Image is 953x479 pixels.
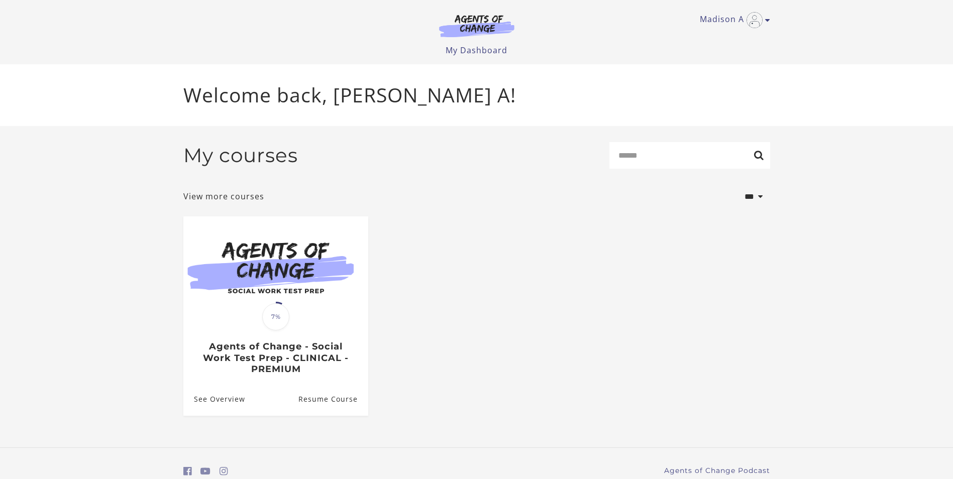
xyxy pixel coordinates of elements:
a: My Dashboard [446,45,507,56]
h3: Agents of Change - Social Work Test Prep - CLINICAL - PREMIUM [194,341,357,375]
a: https://www.youtube.com/c/AgentsofChangeTestPrepbyMeaganMitchell (Open in a new window) [200,464,210,478]
a: View more courses [183,190,264,202]
a: Agents of Change - Social Work Test Prep - CLINICAL - PREMIUM: Resume Course [298,383,368,415]
p: Welcome back, [PERSON_NAME] A! [183,80,770,110]
a: Agents of Change Podcast [664,465,770,476]
span: 7% [262,303,289,330]
a: Toggle menu [700,12,765,28]
i: https://www.facebook.com/groups/aswbtestprep (Open in a new window) [183,466,192,476]
i: https://www.instagram.com/agentsofchangeprep/ (Open in a new window) [220,466,228,476]
a: https://www.facebook.com/groups/aswbtestprep (Open in a new window) [183,464,192,478]
h2: My courses [183,144,298,167]
a: https://www.instagram.com/agentsofchangeprep/ (Open in a new window) [220,464,228,478]
a: Agents of Change - Social Work Test Prep - CLINICAL - PREMIUM: See Overview [183,383,245,415]
img: Agents of Change Logo [429,14,525,37]
i: https://www.youtube.com/c/AgentsofChangeTestPrepbyMeaganMitchell (Open in a new window) [200,466,210,476]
